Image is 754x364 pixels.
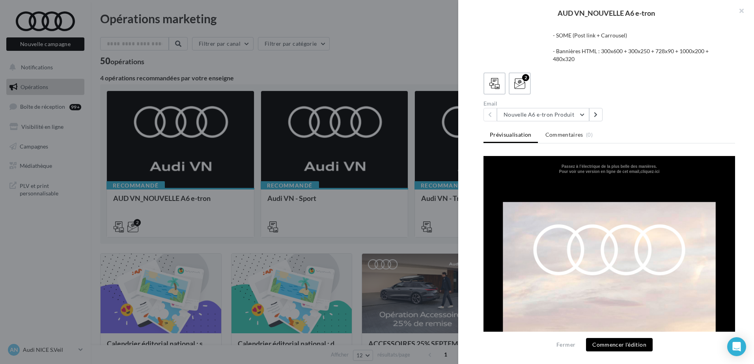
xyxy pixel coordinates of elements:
[497,108,589,121] button: Nouvelle A6 e-tron Produit
[522,74,529,81] div: 2
[78,8,174,13] b: Passez à l’électrique de la plus belle des manières.
[586,338,653,351] button: Commencer l'édition
[157,13,176,18] a: cliquez-ici
[553,340,579,349] button: Fermer
[545,131,583,139] span: Commentaires
[483,101,606,106] div: Email
[471,9,741,17] div: AUD VN_NOUVELLE A6 e-tron
[727,337,746,356] div: Open Intercom Messenger
[586,132,593,138] span: (0)
[76,13,176,18] font: Pour voir une version en ligne de cet email,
